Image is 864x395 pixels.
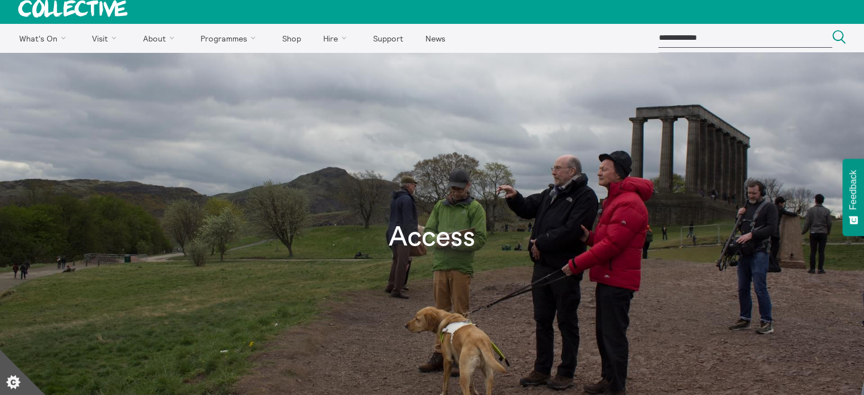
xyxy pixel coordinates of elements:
[9,24,80,52] a: What's On
[82,24,131,52] a: Visit
[842,159,864,236] button: Feedback - Show survey
[272,24,311,52] a: Shop
[363,24,413,52] a: Support
[133,24,189,52] a: About
[848,170,858,210] span: Feedback
[415,24,455,52] a: News
[191,24,270,52] a: Programmes
[314,24,361,52] a: Hire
